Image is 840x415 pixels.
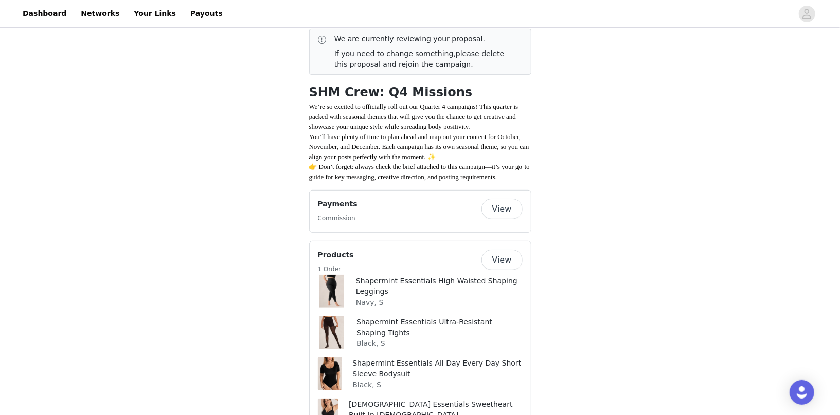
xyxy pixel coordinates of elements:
[352,379,522,390] p: Black, S
[317,357,342,390] img: Shapermint Essentials All Day Every Day Short Sleeve Bodysuit
[790,380,814,405] div: Open Intercom Messenger
[318,265,354,274] h5: 1 Order
[309,83,531,101] h1: SHM Crew: Q4 Missions
[334,33,514,44] p: We are currently reviewing your proposal.
[16,2,73,25] a: Dashboard
[309,190,531,233] div: Payments
[352,358,522,379] h4: Shapermint Essentials All Day Every Day Short Sleeve Bodysuit
[318,199,358,210] h4: Payments
[481,250,523,270] button: View
[309,102,519,130] span: We’re so excited to officially roll out our Quarter 4 campaigns! This quarter is packed with seas...
[319,275,344,308] img: Shapermint Essentials High Waisted Shaping Leggings
[481,199,523,219] button: View
[356,338,522,349] p: Black, S
[309,133,529,161] span: You’ll have plenty of time to plan ahead and map out your content for October, November, and Dece...
[334,48,514,70] p: If you need to change something,
[802,6,812,22] div: avatar
[318,214,358,223] h5: Commission
[184,2,229,25] a: Payouts
[356,317,522,338] h4: Shapermint Essentials Ultra-Resistant Shaping Tights
[356,297,522,308] p: Navy, S
[75,2,126,25] a: Networks
[128,2,182,25] a: Your Links
[356,275,522,297] h4: Shapermint Essentials High Waisted Shaping Leggings
[309,163,530,181] span: 👉 Don’t forget: always check the brief attached to this campaign—it’s your go-to guide for key me...
[319,316,344,349] img: Shapermint Essentials Ultra-Resistant Shaping Tights
[318,250,354,261] h4: Products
